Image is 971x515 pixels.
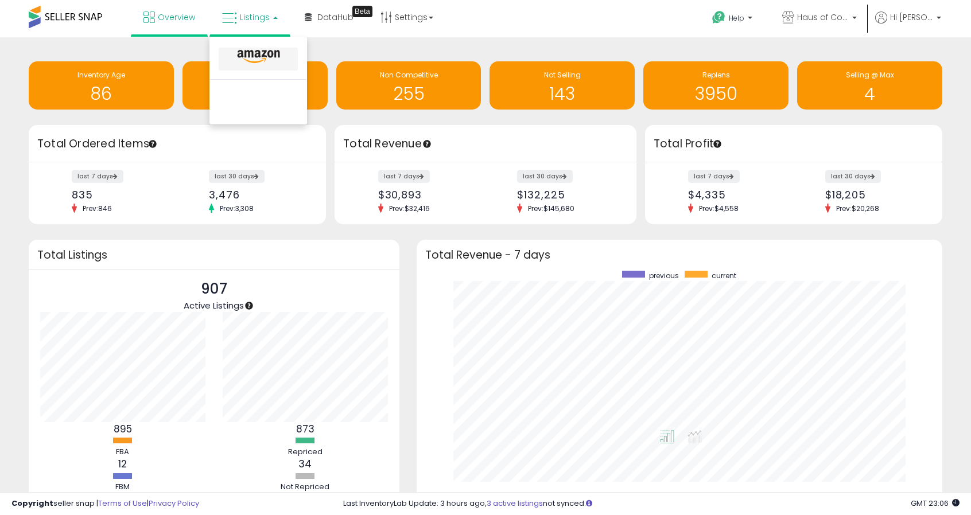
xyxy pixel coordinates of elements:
[712,271,736,280] span: current
[98,498,147,509] a: Terms of Use
[383,204,436,213] span: Prev: $32,416
[147,139,158,149] div: Tooltip anchor
[487,498,543,509] a: 3 active listings
[72,189,169,201] div: 835
[378,170,430,183] label: last 7 days
[336,61,481,110] a: Non Competitive 255
[649,271,679,280] span: previous
[422,139,432,149] div: Tooltip anchor
[343,498,960,509] div: Last InventoryLab Update: 3 hours ago, not synced.
[911,498,960,509] span: 2025-09-13 23:06 GMT
[654,136,934,152] h3: Total Profit
[688,170,740,183] label: last 7 days
[88,447,157,458] div: FBA
[643,61,789,110] a: Replens 3950
[29,61,174,110] a: Inventory Age 86
[271,482,340,493] div: Not Repriced
[182,61,328,110] a: Needs to Reprice 2
[214,204,259,213] span: Prev: 3,308
[586,500,592,507] i: Click here to read more about un-synced listings.
[649,84,783,103] h1: 3950
[846,70,894,80] span: Selling @ Max
[352,6,372,17] div: Tooltip anchor
[184,278,244,300] p: 907
[378,189,477,201] div: $30,893
[490,61,635,110] a: Not Selling 143
[77,204,118,213] span: Prev: 846
[77,70,125,80] span: Inventory Age
[693,204,744,213] span: Prev: $4,558
[425,251,934,259] h3: Total Revenue - 7 days
[114,422,132,436] b: 895
[118,457,127,471] b: 12
[11,498,199,509] div: seller snap | |
[11,498,53,509] strong: Copyright
[712,10,726,25] i: Get Help
[729,13,744,23] span: Help
[688,189,785,201] div: $4,335
[88,482,157,493] div: FBM
[271,447,340,458] div: Repriced
[890,11,933,23] span: Hi [PERSON_NAME]
[875,11,941,37] a: Hi [PERSON_NAME]
[184,299,244,311] span: Active Listings
[517,170,573,183] label: last 30 days
[342,84,476,103] h1: 255
[240,11,270,23] span: Listings
[298,457,312,471] b: 34
[702,70,730,80] span: Replens
[712,139,723,149] div: Tooltip anchor
[37,251,391,259] h3: Total Listings
[544,70,581,80] span: Not Selling
[825,170,881,183] label: last 30 days
[188,84,322,103] h1: 2
[522,204,580,213] span: Prev: $145,680
[343,136,628,152] h3: Total Revenue
[158,11,195,23] span: Overview
[830,204,885,213] span: Prev: $20,268
[825,189,922,201] div: $18,205
[797,61,942,110] a: Selling @ Max 4
[803,84,937,103] h1: 4
[72,170,123,183] label: last 7 days
[703,2,764,37] a: Help
[380,70,438,80] span: Non Competitive
[797,11,849,23] span: Haus of Commerce
[209,170,265,183] label: last 30 days
[317,11,354,23] span: DataHub
[495,84,629,103] h1: 143
[517,189,616,201] div: $132,225
[209,189,306,201] div: 3,476
[34,84,168,103] h1: 86
[296,422,314,436] b: 873
[37,136,317,152] h3: Total Ordered Items
[244,301,254,311] div: Tooltip anchor
[149,498,199,509] a: Privacy Policy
